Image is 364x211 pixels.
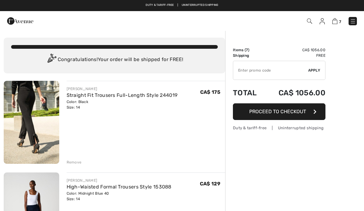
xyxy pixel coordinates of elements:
td: CA$ 1056.00 [264,47,325,53]
span: CA$ 129 [200,181,220,187]
div: Congratulations! Your order will be shipped for FREE! [11,54,218,66]
a: Straight Fit Trousers Full-Length Style 244019 [67,92,178,98]
span: CA$ 175 [200,89,220,95]
input: Promo code [233,61,308,80]
td: CA$ 1056.00 [264,82,325,103]
span: 7 [246,48,248,52]
img: Congratulation2.svg [45,54,58,66]
td: Items ( ) [233,47,264,53]
a: 7 [332,17,341,25]
img: Straight Fit Trousers Full-Length Style 244019 [4,81,59,164]
button: Proceed to Checkout [233,103,325,120]
div: [PERSON_NAME] [67,86,178,92]
img: Search [307,19,312,24]
img: 1ère Avenue [7,15,33,27]
img: My Info [320,18,325,24]
div: Remove [67,159,82,165]
span: Apply [308,68,321,73]
td: Shipping [233,53,264,58]
div: [PERSON_NAME] [67,178,172,183]
img: Shopping Bag [332,18,337,24]
td: Total [233,82,264,103]
div: Color: Black Size: 14 [67,99,178,110]
div: Color: Midnight Blue 40 Size: 14 [67,191,172,202]
span: Proceed to Checkout [249,109,306,114]
img: Menu [350,18,356,24]
div: Duty & tariff-free | Uninterrupted shipping [233,125,325,131]
span: 7 [339,19,341,24]
a: High-Waisted Formal Trousers Style 153088 [67,184,172,190]
a: 1ère Avenue [7,18,33,23]
td: Free [264,53,325,58]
